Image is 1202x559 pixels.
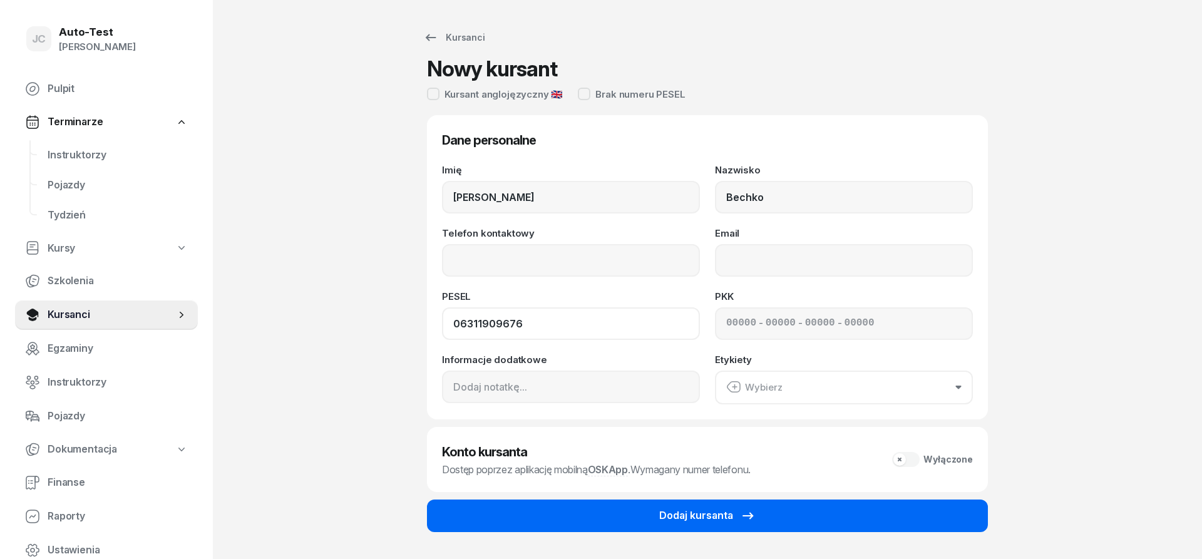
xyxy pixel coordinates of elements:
a: Tydzień [38,200,198,230]
a: OSKApp [588,463,628,476]
a: Instruktorzy [38,140,198,170]
a: Pojazdy [38,170,198,200]
span: JC [32,34,46,44]
h3: Konto kursanta [442,442,751,462]
input: 00000 [766,315,796,332]
div: Kursant anglojęzyczny 🇬🇧 [444,90,563,99]
span: Dokumentacja [48,441,117,458]
a: Kursanci [15,300,198,330]
h3: Dane personalne [442,130,973,150]
a: Pojazdy [15,401,198,431]
div: Wybierz [726,379,783,396]
div: [PERSON_NAME] [59,39,136,55]
a: Kursanci [412,25,496,50]
span: Pojazdy [48,408,188,424]
a: Pulpit [15,74,198,104]
a: Terminarze [15,108,198,136]
span: Kursanci [48,307,175,323]
span: Kursy [48,240,75,257]
a: Finanse [15,468,198,498]
span: - [838,315,842,332]
span: Pojazdy [48,177,188,193]
button: Dodaj kursanta [427,500,988,532]
span: Instruktorzy [48,374,188,391]
input: 00000 [805,315,835,332]
span: Finanse [48,474,188,491]
a: Egzaminy [15,334,198,364]
span: Raporty [48,508,188,525]
div: Dostęp poprzez aplikację mobilną . [442,462,751,477]
a: Raporty [15,501,198,531]
a: Kursy [15,234,198,263]
div: Kursanci [423,30,485,45]
input: Dodaj notatkę... [442,371,700,403]
span: - [759,315,763,332]
div: Auto-Test [59,27,136,38]
span: Instruktorzy [48,147,188,163]
span: - [798,315,803,332]
div: Dodaj kursanta [659,508,756,524]
span: Terminarze [48,114,103,130]
button: Wybierz [715,371,973,404]
span: Ustawienia [48,542,188,558]
span: Egzaminy [48,341,188,357]
div: Brak numeru PESEL [595,90,685,99]
h1: Nowy kursant [427,58,557,80]
span: Tydzień [48,207,188,223]
a: Dokumentacja [15,435,198,464]
span: Wymagany numer telefonu. [630,463,751,476]
input: 00000 [726,315,756,332]
span: Szkolenia [48,273,188,289]
input: 00000 [845,315,875,332]
a: Instruktorzy [15,367,198,397]
a: Szkolenia [15,266,198,296]
span: Pulpit [48,81,188,97]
